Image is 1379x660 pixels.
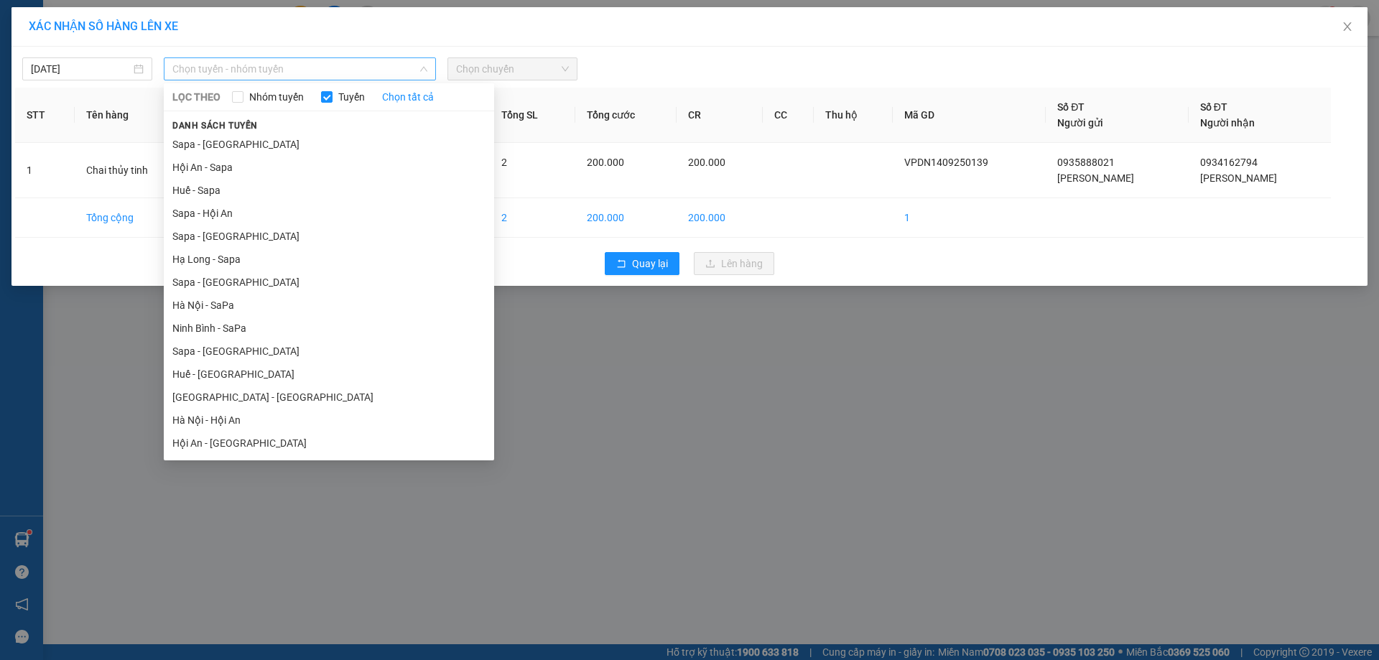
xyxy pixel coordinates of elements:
input: 14/09/2025 [31,61,131,77]
span: Chọn chuyến [456,58,569,80]
li: [GEOGRAPHIC_DATA] - [GEOGRAPHIC_DATA] [164,386,494,409]
th: Mã GD [893,88,1046,143]
strong: CHUYỂN PHÁT NHANH HK BUSLINES [52,11,150,58]
li: Hội An - Sapa [164,156,494,179]
td: Tổng cộng [75,198,196,238]
span: Số ĐT [1200,101,1227,113]
span: rollback [616,259,626,270]
th: Thu hộ [814,88,893,143]
span: Người gửi [1057,117,1103,129]
th: CR [677,88,763,143]
li: Huế - Sapa [164,179,494,202]
span: 0935888021 [1057,157,1115,168]
span: ↔ [GEOGRAPHIC_DATA] [50,84,158,106]
span: SAPA, LÀO CAI ↔ [GEOGRAPHIC_DATA] [45,61,157,106]
li: Hà Nội - SaPa [164,294,494,317]
li: Sapa - [GEOGRAPHIC_DATA] [164,133,494,156]
li: Sapa - [GEOGRAPHIC_DATA] [164,340,494,363]
img: logo [8,48,37,119]
span: Người nhận [1200,117,1255,129]
th: STT [15,88,75,143]
td: 2 [490,198,575,238]
span: XÁC NHẬN SỐ HÀNG LÊN XE [29,19,178,33]
span: 200.000 [688,157,725,168]
li: Hà Nội - Hội An [164,409,494,432]
th: Tên hàng [75,88,196,143]
span: [PERSON_NAME] [1200,172,1277,184]
td: Chai thủy tinh [75,143,196,198]
button: Close [1327,7,1368,47]
li: Sapa - [GEOGRAPHIC_DATA] [164,225,494,248]
a: Chọn tất cả [382,89,434,105]
li: Sapa - [GEOGRAPHIC_DATA] [164,271,494,294]
span: LỌC THEO [172,89,220,105]
td: 200.000 [677,198,763,238]
li: Ninh Bình - SaPa [164,317,494,340]
span: down [419,65,428,73]
span: 2 [501,157,507,168]
span: Tuyến [333,89,371,105]
td: 200.000 [575,198,677,238]
button: uploadLên hàng [694,252,774,275]
span: VPDN1409250139 [165,88,269,103]
span: Nhóm tuyến [243,89,310,105]
span: Quay lại [632,256,668,271]
button: rollbackQuay lại [605,252,679,275]
li: Huế - [GEOGRAPHIC_DATA] [164,363,494,386]
span: Danh sách tuyến [164,119,266,132]
span: 0934162794 [1200,157,1258,168]
span: Chọn tuyến - nhóm tuyến [172,58,427,80]
th: Tổng cước [575,88,677,143]
span: ↔ [GEOGRAPHIC_DATA] [45,73,157,106]
td: 1 [893,198,1046,238]
li: Sapa - Hội An [164,202,494,225]
span: 200.000 [587,157,624,168]
th: CC [763,88,814,143]
span: close [1342,21,1353,32]
span: Số ĐT [1057,101,1085,113]
span: [PERSON_NAME] [1057,172,1134,184]
td: 1 [15,143,75,198]
li: Hội An - [GEOGRAPHIC_DATA] [164,432,494,455]
span: VPDN1409250139 [904,157,988,168]
li: Hạ Long - Sapa [164,248,494,271]
th: Tổng SL [490,88,575,143]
